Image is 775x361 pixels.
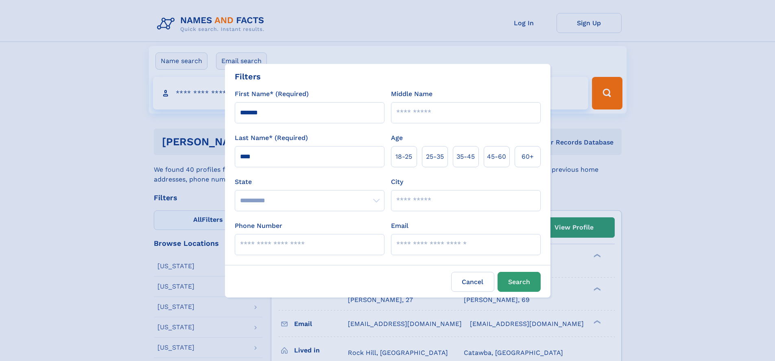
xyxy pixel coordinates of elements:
div: Filters [235,70,261,83]
label: State [235,177,384,187]
label: Age [391,133,403,143]
span: 35‑45 [456,152,475,162]
label: Cancel [451,272,494,292]
span: 25‑35 [426,152,444,162]
label: Middle Name [391,89,432,99]
label: First Name* (Required) [235,89,309,99]
span: 18‑25 [395,152,412,162]
label: Phone Number [235,221,282,231]
label: Email [391,221,408,231]
label: Last Name* (Required) [235,133,308,143]
button: Search [498,272,541,292]
span: 45‑60 [487,152,506,162]
label: City [391,177,403,187]
span: 60+ [522,152,534,162]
